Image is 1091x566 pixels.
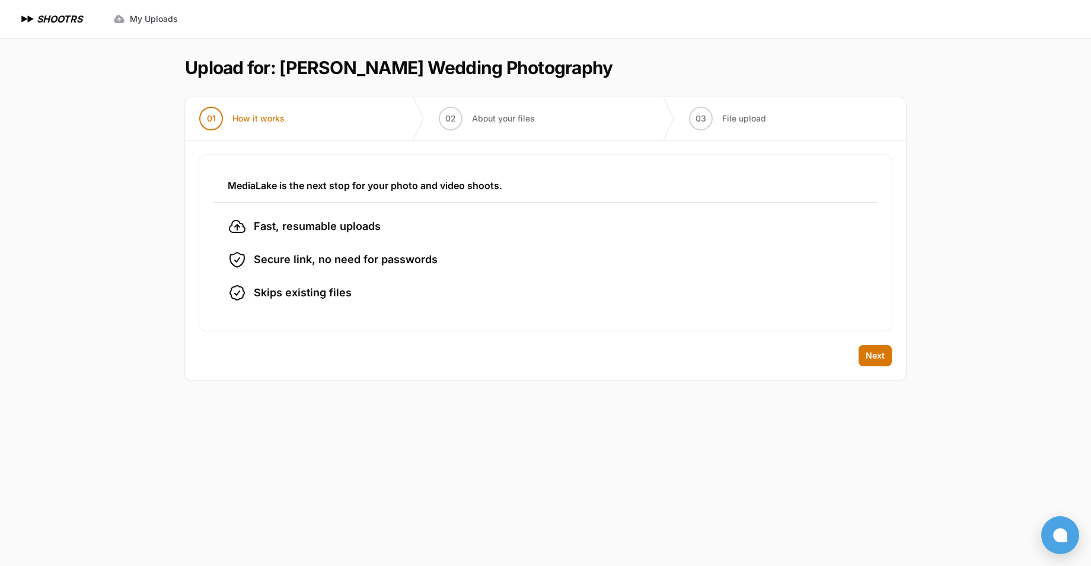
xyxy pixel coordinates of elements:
img: SHOOTRS [19,12,37,26]
button: 03 File upload [675,97,780,140]
button: 01 How it works [185,97,299,140]
span: File upload [722,113,766,124]
span: Fast, resumable uploads [254,218,381,235]
span: About your files [472,113,535,124]
span: Secure link, no need for passwords [254,251,438,268]
button: Next [859,345,892,366]
a: My Uploads [106,8,185,30]
h1: Upload for: [PERSON_NAME] Wedding Photography [185,57,613,78]
span: 03 [696,113,706,124]
button: 02 About your files [425,97,549,140]
button: Open chat window [1041,516,1079,554]
span: 02 [445,113,456,124]
span: 01 [207,113,216,124]
h3: MediaLake is the next stop for your photo and video shoots. [228,178,863,193]
span: Skips existing files [254,284,352,301]
span: How it works [232,113,285,124]
a: SHOOTRS SHOOTRS [19,12,82,26]
h1: SHOOTRS [37,12,82,26]
span: My Uploads [130,13,178,25]
span: Next [866,350,885,362]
